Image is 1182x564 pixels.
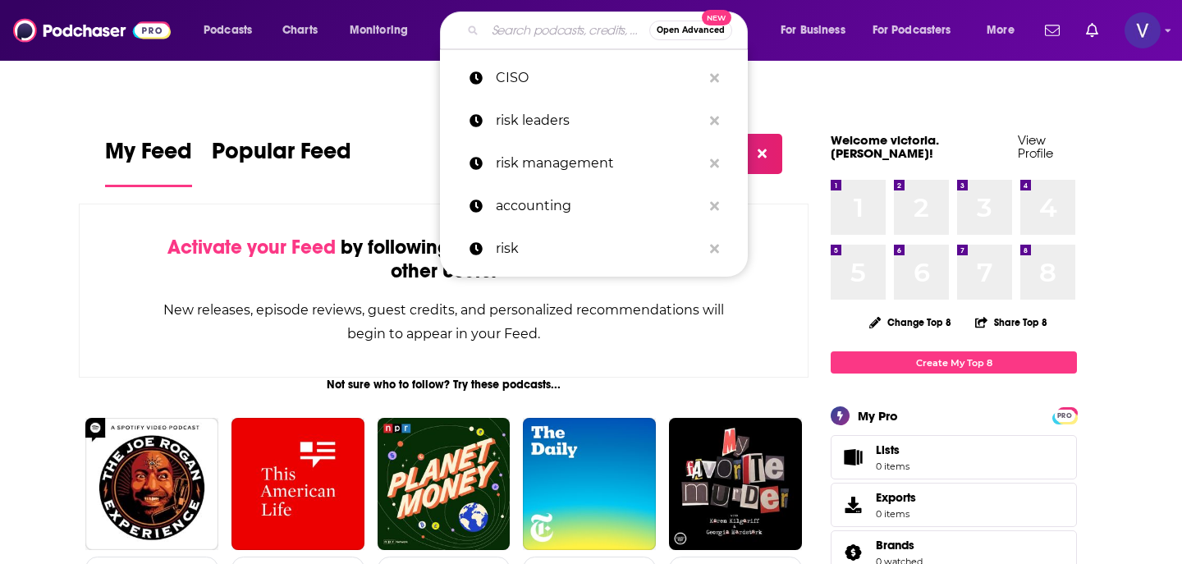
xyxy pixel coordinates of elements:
span: Exports [876,490,916,505]
a: View Profile [1018,132,1053,161]
span: For Podcasters [873,19,951,42]
input: Search podcasts, credits, & more... [485,17,649,44]
img: Podchaser - Follow, Share and Rate Podcasts [13,15,171,46]
a: Show notifications dropdown [1038,16,1066,44]
p: CISO [496,57,702,99]
span: PRO [1055,410,1074,422]
a: Brands [836,541,869,564]
img: My Favorite Murder with Karen Kilgariff and Georgia Hardstark [669,418,802,551]
p: risk management [496,142,702,185]
img: The Daily [523,418,656,551]
a: risk [440,227,748,270]
span: Logged in as victoria.wilson [1125,12,1161,48]
div: New releases, episode reviews, guest credits, and personalized recommendations will begin to appe... [162,298,726,346]
span: Activate your Feed [167,235,336,259]
span: 0 items [876,461,909,472]
a: Popular Feed [212,137,351,187]
span: Charts [282,19,318,42]
span: Monitoring [350,19,408,42]
a: Brands [876,538,923,553]
a: My Feed [105,137,192,187]
span: Podcasts [204,19,252,42]
span: Lists [876,442,909,457]
a: accounting [440,185,748,227]
div: Search podcasts, credits, & more... [456,11,763,49]
a: Lists [831,435,1077,479]
a: risk leaders [440,99,748,142]
span: Open Advanced [657,26,725,34]
a: Charts [272,17,328,44]
a: risk management [440,142,748,185]
span: Popular Feed [212,137,351,175]
a: PRO [1055,409,1074,421]
span: More [987,19,1015,42]
span: Exports [836,493,869,516]
div: by following Podcasts, Creators, Lists, and other Users! [162,236,726,283]
span: My Feed [105,137,192,175]
button: open menu [769,17,866,44]
a: Create My Top 8 [831,351,1077,374]
img: User Profile [1125,12,1161,48]
a: Welcome victoria.[PERSON_NAME]! [831,132,939,161]
a: CISO [440,57,748,99]
button: open menu [192,17,273,44]
img: Planet Money [378,418,511,551]
span: Lists [836,446,869,469]
div: My Pro [858,408,898,424]
span: Brands [876,538,914,553]
button: Open AdvancedNew [649,21,732,40]
span: 0 items [876,508,916,520]
p: accounting [496,185,702,227]
span: For Business [781,19,845,42]
img: The Joe Rogan Experience [85,418,218,551]
button: open menu [338,17,429,44]
a: Exports [831,483,1077,527]
a: Show notifications dropdown [1079,16,1105,44]
img: This American Life [231,418,364,551]
button: open menu [862,17,975,44]
button: Show profile menu [1125,12,1161,48]
span: Lists [876,442,900,457]
p: risk leaders [496,99,702,142]
div: Not sure who to follow? Try these podcasts... [79,378,809,392]
button: open menu [975,17,1035,44]
button: Change Top 8 [859,312,961,332]
p: risk [496,227,702,270]
button: Share Top 8 [974,306,1048,338]
span: New [702,10,731,25]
